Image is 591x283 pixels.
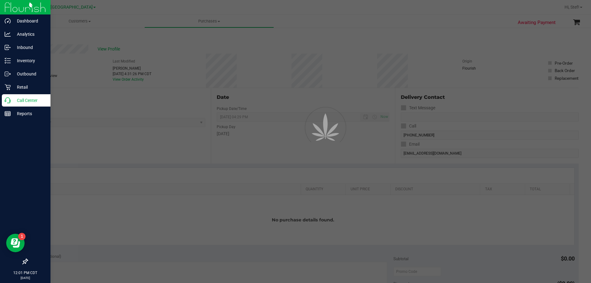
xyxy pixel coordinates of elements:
[3,276,48,280] p: [DATE]
[18,233,26,240] iframe: Resource center unread badge
[11,57,48,64] p: Inventory
[5,84,11,90] inline-svg: Retail
[5,44,11,51] inline-svg: Inbound
[11,70,48,78] p: Outbound
[11,17,48,25] p: Dashboard
[5,31,11,37] inline-svg: Analytics
[11,97,48,104] p: Call Center
[11,30,48,38] p: Analytics
[6,234,25,252] iframe: Resource center
[5,71,11,77] inline-svg: Outbound
[5,111,11,117] inline-svg: Reports
[11,44,48,51] p: Inbound
[5,18,11,24] inline-svg: Dashboard
[11,110,48,117] p: Reports
[5,58,11,64] inline-svg: Inventory
[11,83,48,91] p: Retail
[3,270,48,276] p: 12:01 PM CDT
[5,97,11,103] inline-svg: Call Center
